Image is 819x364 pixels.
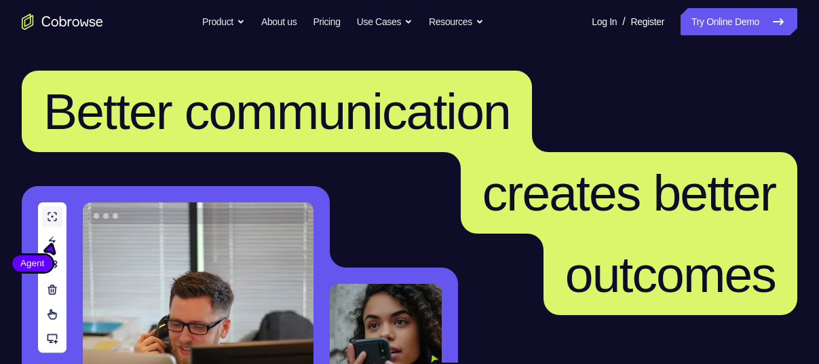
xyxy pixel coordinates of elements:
[357,8,413,35] button: Use Cases
[565,246,776,303] span: outcomes
[631,8,664,35] a: Register
[43,83,510,140] span: Better communication
[681,8,797,35] a: Try Online Demo
[313,8,340,35] a: Pricing
[261,8,297,35] a: About us
[482,164,776,221] span: creates better
[592,8,617,35] a: Log In
[622,14,625,30] span: /
[22,14,103,30] a: Go to the home page
[429,8,484,35] button: Resources
[202,8,245,35] button: Product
